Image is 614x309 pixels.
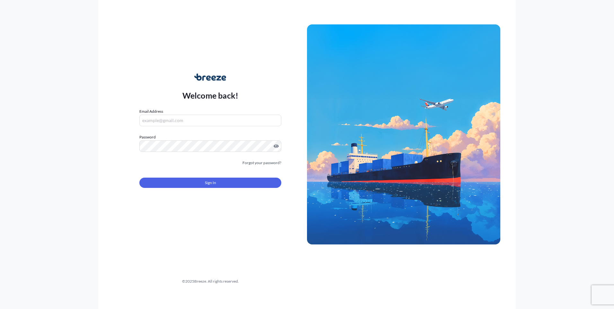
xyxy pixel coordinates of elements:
[205,180,216,186] span: Sign In
[307,24,500,244] img: Ship illustration
[182,90,239,101] p: Welcome back!
[274,144,279,149] button: Show password
[139,178,281,188] button: Sign In
[242,160,281,166] a: Forgot your password?
[139,108,163,115] label: Email Address
[139,134,281,140] label: Password
[139,115,281,126] input: example@gmail.com
[114,278,307,285] div: © 2025 Breeze. All rights reserved.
